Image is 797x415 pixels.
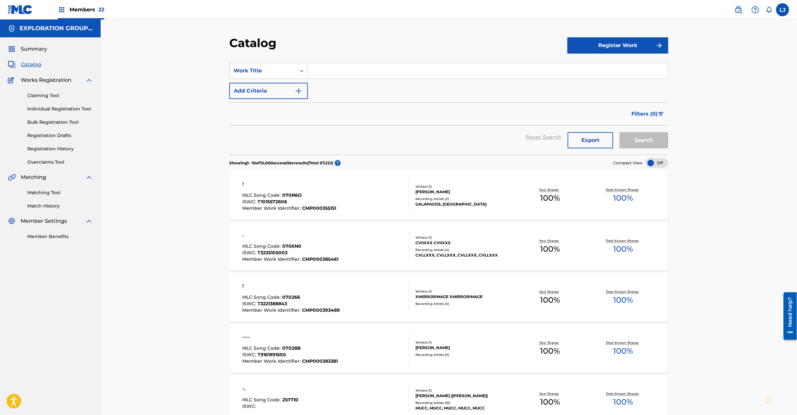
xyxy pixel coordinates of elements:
[613,396,633,408] span: 100 %
[283,243,302,249] span: 070XN0
[27,106,93,112] a: Individual Registration Tool
[606,289,640,294] p: Total Known Shares:
[8,45,16,53] img: Summary
[27,119,93,126] a: Bulk Registration Tool
[632,110,658,118] span: Filters ( 0 )
[539,289,561,294] p: Your Shares:
[415,184,513,189] div: Writers ( 1 )
[752,6,759,14] img: help
[243,199,258,205] span: ISWC :
[8,76,16,84] img: Works Registration
[540,192,560,204] span: 100 %
[85,173,93,181] img: expand
[415,201,513,207] div: GALAPAGOS, [GEOGRAPHIC_DATA]
[415,196,513,201] div: Recording Artists ( 2 )
[415,393,513,399] div: [PERSON_NAME] ([PERSON_NAME])
[415,340,513,345] div: Writers ( 1 )
[243,243,283,249] span: MLC Song Code :
[58,6,66,14] img: Top Rightsholders
[335,160,341,166] span: ?
[415,252,513,258] div: CVLLXXX, CVLLXXX, CVLLXXX, CVLLXXX
[732,3,745,16] a: Public Search
[229,160,333,166] p: Showing 1 - 10 of 10,000 accessible results (Total 67,222 )
[606,391,640,396] p: Total Known Shares:
[415,289,513,294] div: Writers ( 1 )
[540,243,560,255] span: 100 %
[8,25,16,32] img: Accounts
[655,42,663,49] img: f7272a7cc735f4ea7f67.svg
[415,345,513,351] div: [PERSON_NAME]
[229,171,668,220] a: !MLC Song Code:070R6OISWC:T1015572606Member Work Identifier:CMP000355151Writers (1)[PERSON_NAME]R...
[302,307,340,313] span: CMP000393489
[606,187,640,192] p: Total Known Shares:
[8,45,47,53] a: SummarySummary
[258,199,287,205] span: T1015572606
[258,352,286,358] span: T9161991500
[613,192,633,204] span: 100 %
[234,67,292,75] div: Work Title
[243,352,258,358] span: ISWC :
[27,189,93,196] a: Matching Tool
[8,5,33,14] img: MLC Logo
[415,301,513,306] div: Recording Artists ( 0 )
[243,397,283,403] span: MLC Song Code :
[415,294,513,300] div: XMIRRORIMAGE XMIRRORIMAGE
[766,6,772,13] div: Notifications
[21,76,71,84] span: Works Registration
[779,290,797,342] iframe: Resource Center
[243,205,302,211] span: Member Work Identifier :
[98,6,104,13] span: 22
[8,61,41,69] a: CatalogCatalog
[229,36,280,50] h2: Catalog
[613,345,633,357] span: 100 %
[27,145,93,152] a: Registration History
[765,384,797,415] iframe: Chat Widget
[540,345,560,357] span: 100 %
[243,256,302,262] span: Member Work Identifier :
[540,294,560,306] span: 100 %
[735,6,742,14] img: search
[415,400,513,405] div: Recording Artists ( 16 )
[21,45,47,53] span: Summary
[229,324,668,373] a: ----MLC Song Code:07028BISWC:T9161991500Member Work Identifier:CMP000383381Writers (1)[PERSON_NAM...
[302,358,338,364] span: CMP000383381
[8,217,16,225] img: Member Settings
[243,345,283,351] span: MLC Song Code :
[27,92,93,99] a: Claiming Tool
[243,282,340,290] div: !
[243,385,299,393] div: -.
[283,294,300,300] span: 070266
[540,396,560,408] span: 100 %
[8,61,16,69] img: Catalog
[21,217,67,225] span: Member Settings
[229,273,668,322] a: !MLC Song Code:070266ISWC:T3221388843Member Work Identifier:CMP000393489Writers (1)XMIRRORIMAGE X...
[283,397,299,403] span: Z57710
[613,243,633,255] span: 100 %
[21,173,46,181] span: Matching
[283,345,301,351] span: 07028B
[243,403,258,409] span: ISWC :
[243,180,336,188] div: !
[85,217,93,225] img: expand
[258,301,287,307] span: T3221388843
[243,301,258,307] span: ISWC :
[614,160,643,166] span: Compact View
[19,25,93,32] h5: EXPLORATION GROUP LLC
[749,3,762,16] div: Help
[243,231,339,239] div: .
[415,405,513,411] div: MUCC, MUCC, MUCC, MUCC, MUCC
[415,247,513,252] div: Recording Artists ( 4 )
[283,192,302,198] span: 070R6O
[606,238,640,243] p: Total Known Shares:
[8,173,16,181] img: Matching
[415,352,513,357] div: Recording Artists ( 0 )
[243,307,302,313] span: Member Work Identifier :
[243,358,302,364] span: Member Work Identifier :
[568,132,613,148] button: Export
[606,340,640,345] p: Total Known Shares:
[567,37,668,54] button: Register Work
[415,388,513,393] div: Writers ( 1 )
[229,222,668,271] a: .MLC Song Code:070XN0ISWC:T3235105003Member Work Identifier:CMP000385461Writers (1)CVIIXXX CVIIXX...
